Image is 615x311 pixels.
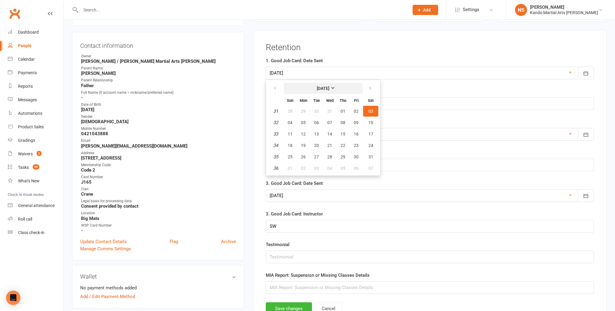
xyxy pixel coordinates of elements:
[341,143,345,148] span: 22
[327,109,332,114] span: 31
[323,140,336,151] button: 21
[341,109,345,114] span: 01
[354,98,359,103] small: Friday
[80,245,131,252] a: Manage Comms Settings
[288,143,292,148] span: 18
[8,199,63,212] a: General attendance kiosk mode
[288,154,292,159] span: 25
[6,291,20,305] div: Open Intercom Messenger
[81,191,236,197] strong: Crane
[81,179,236,185] strong: J165
[284,151,296,162] button: 25
[221,238,236,245] a: Archive
[413,5,438,15] button: Add
[323,117,336,128] button: 07
[297,140,310,151] button: 19
[266,272,370,279] label: MIA Report: Suspension or Missing Classes Details
[337,140,349,151] button: 22
[327,154,332,159] span: 28
[354,132,359,136] span: 16
[310,151,323,162] button: 27
[288,120,292,125] span: 04
[288,109,292,114] span: 28
[314,120,319,125] span: 06
[18,151,33,156] div: Waivers
[81,83,236,88] strong: Father
[81,223,236,228] div: WSP Card Number
[81,143,236,149] strong: [PERSON_NAME][EMAIL_ADDRESS][DOMAIN_NAME]
[310,129,323,139] button: 13
[350,151,362,162] button: 30
[81,155,236,161] strong: [STREET_ADDRESS]
[284,106,296,117] button: 28
[310,163,323,174] button: 03
[368,143,373,148] span: 24
[81,119,236,124] strong: [DEMOGRAPHIC_DATA]
[266,159,594,171] input: 2. Good Job Card: Instructor
[314,166,319,171] span: 03
[8,120,63,134] a: Product Sales
[80,238,127,245] a: Update Contact Details
[297,151,310,162] button: 26
[266,43,594,52] h3: Retention
[301,143,306,148] span: 19
[8,26,63,39] a: Dashboard
[363,106,378,117] button: 03
[301,120,306,125] span: 05
[354,120,359,125] span: 09
[18,97,37,102] div: Messages
[80,293,135,300] a: Add / Edit Payment Method
[273,120,278,125] em: 32
[323,163,336,174] button: 04
[266,57,323,64] label: 1. Good Job Card: Date Sent
[327,132,332,136] span: 14
[81,138,236,144] div: Email
[79,6,405,14] input: Search...
[273,131,278,137] em: 33
[515,4,527,16] div: NS
[273,166,278,171] em: 36
[81,71,236,76] strong: [PERSON_NAME]
[288,132,292,136] span: 11
[266,251,594,263] input: Testimonial
[297,117,310,128] button: 05
[18,124,44,129] div: Product Sales
[350,117,362,128] button: 09
[81,114,236,120] div: Gender
[266,210,323,218] label: 3. Good Job Card: Instructor
[341,132,345,136] span: 15
[423,8,431,12] span: Add
[363,151,378,162] button: 31
[81,186,236,192] div: Clan
[363,129,378,139] button: 17
[310,106,323,117] button: 30
[284,163,296,174] button: 01
[8,53,63,66] a: Calendar
[530,10,598,15] div: Kando Martial Arts [PERSON_NAME]
[363,140,378,151] button: 24
[337,151,349,162] button: 29
[81,150,236,156] div: Address
[81,95,236,100] strong: -
[354,154,359,159] span: 30
[18,203,55,208] div: General attendance
[8,134,63,147] a: Gradings
[18,111,42,116] div: Automations
[18,165,29,170] div: Tasks
[363,117,378,128] button: 10
[81,59,236,64] strong: [PERSON_NAME] / [PERSON_NAME] Martial Arts [PERSON_NAME]
[354,166,359,171] span: 06
[323,151,336,162] button: 28
[310,117,323,128] button: 06
[7,6,22,21] a: Clubworx
[81,210,236,216] div: Location
[273,154,278,160] em: 35
[284,129,296,139] button: 11
[284,117,296,128] button: 04
[569,191,571,199] a: ×
[8,66,63,80] a: Payments
[323,129,336,139] button: 14
[350,129,362,139] button: 16
[18,70,37,75] div: Payments
[81,167,236,173] strong: Code 2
